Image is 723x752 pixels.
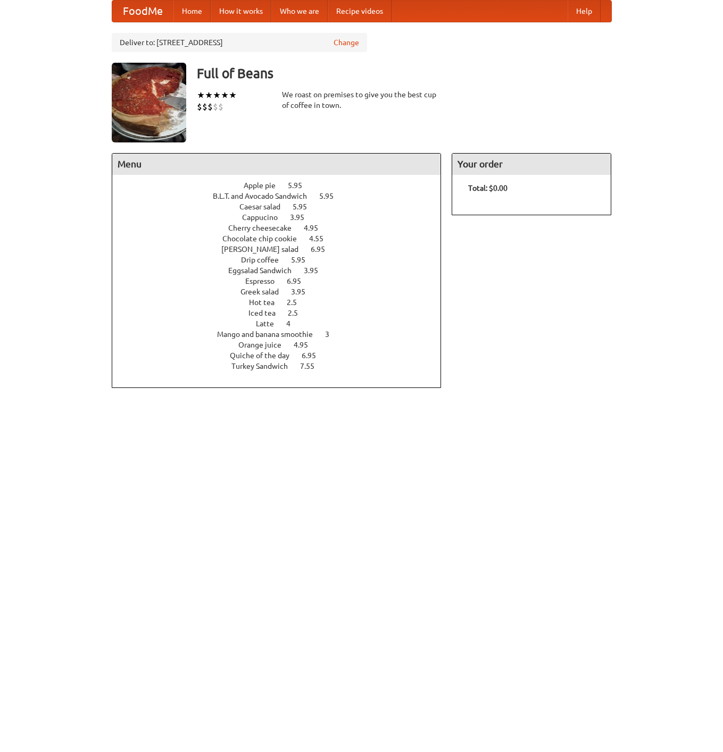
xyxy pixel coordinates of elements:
span: Apple pie [244,181,286,190]
span: 6.95 [311,245,336,254]
h3: Full of Beans [197,63,612,84]
span: Chocolate chip cookie [222,234,308,243]
li: ★ [197,89,205,101]
h4: Your order [452,154,611,175]
span: Greek salad [240,288,289,296]
a: Eggsalad Sandwich 3.95 [228,266,338,275]
a: Cappucino 3.95 [242,213,324,222]
span: B.L.T. and Avocado Sandwich [213,192,318,200]
span: Orange juice [238,341,292,349]
span: 2.5 [288,309,309,317]
h4: Menu [112,154,441,175]
span: Iced tea [248,309,286,317]
span: Cherry cheesecake [228,224,302,232]
li: ★ [229,89,237,101]
span: Turkey Sandwich [231,362,298,370]
a: Recipe videos [328,1,392,22]
span: 6.95 [302,351,327,360]
li: $ [197,101,202,113]
span: 5.95 [293,202,318,211]
span: 3 [325,330,340,339]
span: 4.55 [309,234,334,243]
a: B.L.T. and Avocado Sandwich 5.95 [213,192,353,200]
a: Drip coffee 5.95 [241,256,325,264]
span: 6.95 [287,277,312,285]
span: 4.95 [304,224,329,232]
img: angular.jpg [112,63,186,142]
span: Caesar salad [239,202,291,211]
span: Hot tea [249,298,285,307]
li: ★ [213,89,221,101]
span: 7.55 [300,362,325,370]
a: Turkey Sandwich 7.55 [231,362,334,370]
span: 3.95 [290,213,315,222]
a: Mango and banana smoothie 3 [217,330,349,339]
a: Orange juice 4.95 [238,341,328,349]
a: Chocolate chip cookie 4.55 [222,234,343,243]
span: 5.95 [288,181,313,190]
li: $ [207,101,213,113]
a: Greek salad 3.95 [240,288,325,296]
span: Drip coffee [241,256,289,264]
a: Quiche of the day 6.95 [230,351,336,360]
span: Quiche of the day [230,351,300,360]
li: $ [202,101,207,113]
a: Who we are [271,1,328,22]
a: Cherry cheesecake 4.95 [228,224,338,232]
span: 5.95 [291,256,316,264]
a: FoodMe [112,1,173,22]
a: Apple pie 5.95 [244,181,322,190]
a: Caesar salad 5.95 [239,202,327,211]
div: We roast on premises to give you the best cup of coffee in town. [282,89,442,111]
a: Help [568,1,601,22]
span: 2.5 [287,298,308,307]
span: Latte [256,319,285,328]
span: [PERSON_NAME] salad [221,245,309,254]
li: ★ [205,89,213,101]
span: Mango and banana smoothie [217,330,323,339]
span: 4 [286,319,301,328]
span: 3.95 [304,266,329,275]
li: $ [213,101,218,113]
li: ★ [221,89,229,101]
a: Latte 4 [256,319,310,328]
span: 3.95 [291,288,316,296]
span: Eggsalad Sandwich [228,266,302,275]
span: Espresso [245,277,285,285]
a: How it works [211,1,271,22]
div: Deliver to: [STREET_ADDRESS] [112,33,367,52]
li: $ [218,101,223,113]
a: Change [334,37,359,48]
a: Hot tea 2.5 [249,298,317,307]
a: Home [173,1,211,22]
a: Iced tea 2.5 [248,309,318,317]
a: [PERSON_NAME] salad 6.95 [221,245,345,254]
span: 4.95 [294,341,319,349]
span: 5.95 [319,192,344,200]
b: Total: $0.00 [468,184,508,192]
a: Espresso 6.95 [245,277,321,285]
span: Cappucino [242,213,288,222]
